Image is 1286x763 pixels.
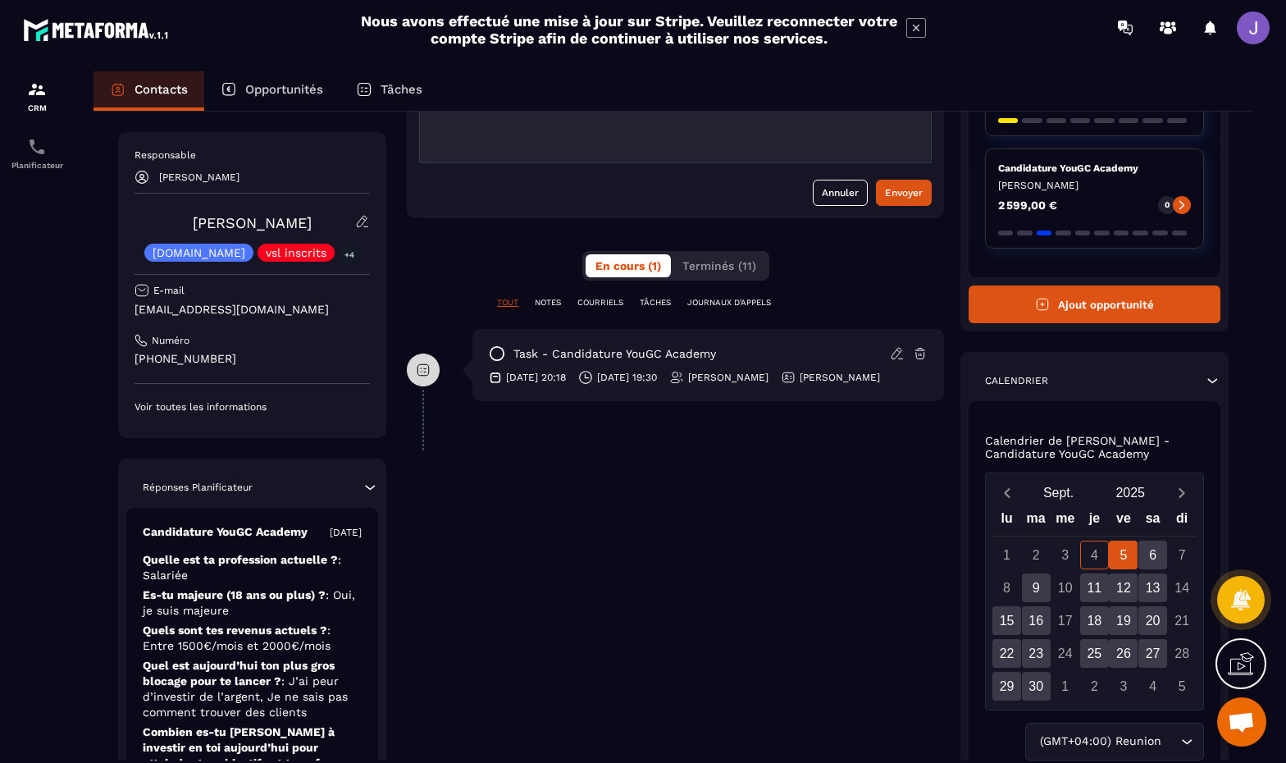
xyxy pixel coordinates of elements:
p: Es-tu majeure (18 ans ou plus) ? [143,587,362,619]
div: 8 [992,573,1021,602]
p: Tâches [381,82,422,97]
div: 3 [1051,541,1079,569]
p: Candidature YouGC Academy [998,162,1191,175]
p: Réponses Planificateur [143,481,253,494]
button: Annuler [813,180,868,206]
span: (GMT+04:00) Reunion [1036,733,1165,751]
button: En cours (1) [586,254,671,277]
p: [PHONE_NUMBER] [135,351,370,367]
button: Next month [1166,482,1197,504]
div: 13 [1138,573,1167,602]
p: JOURNAUX D'APPELS [687,297,771,308]
div: 26 [1109,639,1138,668]
img: logo [23,15,171,44]
a: schedulerschedulerPlanificateur [4,125,70,182]
button: Previous month [992,482,1023,504]
div: 23 [1022,639,1051,668]
div: 3 [1109,672,1138,701]
button: Ajout opportunité [969,286,1220,323]
p: Quel est aujourd’hui ton plus gros blocage pour te lancer ? [143,658,362,720]
div: 14 [1168,573,1197,602]
p: Responsable [135,148,370,162]
p: Calendrier [985,374,1048,387]
button: Open years overlay [1094,478,1166,507]
div: 9 [1022,573,1051,602]
p: Numéro [152,334,189,347]
a: Tâches [340,71,439,111]
a: [PERSON_NAME] [193,214,312,231]
p: COURRIELS [577,297,623,308]
div: 20 [1138,606,1167,635]
div: ma [1021,507,1051,536]
div: je [1080,507,1110,536]
div: Calendar days [992,541,1197,701]
p: [PERSON_NAME] [998,179,1191,192]
a: formationformationCRM [4,67,70,125]
p: Opportunités [245,82,323,97]
div: 12 [1109,573,1138,602]
p: Candidature YouGC Academy [143,524,308,540]
button: Envoyer [876,180,932,206]
p: 2 599,00 € [998,199,1057,211]
h2: Nous avons effectué une mise à jour sur Stripe. Veuillez reconnecter votre compte Stripe afin de ... [360,12,898,47]
p: task - Candidature YouGC Academy [513,346,716,362]
div: 29 [992,672,1021,701]
p: [PERSON_NAME] [688,371,768,384]
div: 1 [1051,672,1079,701]
div: 16 [1022,606,1051,635]
div: di [1167,507,1197,536]
div: 18 [1080,606,1109,635]
div: 6 [1138,541,1167,569]
img: formation [27,80,47,99]
div: 4 [1138,672,1167,701]
div: 5 [1168,672,1197,701]
p: Contacts [135,82,188,97]
p: [DATE] 20:18 [506,371,566,384]
p: CRM [4,103,70,112]
p: [PERSON_NAME] [159,171,239,183]
p: [DATE] [330,526,362,539]
div: 22 [992,639,1021,668]
div: 1 [992,541,1021,569]
p: E-mail [153,284,185,297]
p: Quelle est ta profession actuelle ? [143,552,362,583]
a: Contacts [93,71,204,111]
a: Ouvrir le chat [1217,697,1266,747]
p: +4 [339,246,360,263]
button: Open months overlay [1023,478,1095,507]
div: 19 [1109,606,1138,635]
div: 4 [1080,541,1109,569]
span: En cours (1) [595,259,661,272]
p: Calendrier de [PERSON_NAME] - Candidature YouGC Academy [985,434,1204,460]
div: ve [1109,507,1138,536]
p: [DATE] 19:30 [597,371,657,384]
div: 27 [1138,639,1167,668]
p: 0 [1165,199,1170,211]
p: TÂCHES [640,297,671,308]
div: Calendar wrapper [992,507,1197,701]
div: lu [992,507,1022,536]
div: 25 [1080,639,1109,668]
div: 2 [1022,541,1051,569]
span: : J’ai peur d’investir de l’argent, Je ne sais pas comment trouver des clients [143,674,348,719]
div: 5 [1109,541,1138,569]
p: [PERSON_NAME] [800,371,880,384]
div: 11 [1080,573,1109,602]
p: NOTES [535,297,561,308]
p: [EMAIL_ADDRESS][DOMAIN_NAME] [135,302,370,318]
p: TOUT [497,297,518,308]
div: 28 [1168,639,1197,668]
div: 21 [1168,606,1197,635]
button: Terminés (11) [673,254,766,277]
div: Envoyer [885,185,923,201]
div: 7 [1168,541,1197,569]
p: [DOMAIN_NAME] [153,247,245,258]
div: 10 [1051,573,1079,602]
p: vsl inscrits [266,247,326,258]
p: Quels sont tes revenus actuels ? [143,623,362,654]
div: 15 [992,606,1021,635]
div: 17 [1051,606,1079,635]
div: Search for option [1025,723,1204,761]
div: 30 [1022,672,1051,701]
div: me [1051,507,1080,536]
